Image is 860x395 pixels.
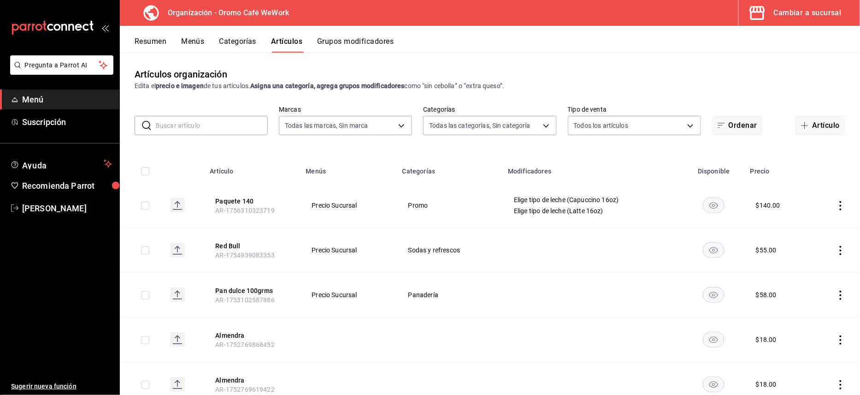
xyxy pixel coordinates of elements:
th: Modificadores [502,154,683,183]
button: availability-product [703,242,725,258]
div: $ 58.00 [756,290,777,299]
span: Panadería [408,292,491,298]
span: Promo [408,202,491,209]
button: actions [836,380,845,389]
div: $ 18.00 [756,335,777,344]
span: [PERSON_NAME] [22,202,112,215]
span: Precio Sucursal [312,247,385,253]
strong: Asigna una categoría, agrega grupos modificadores [250,82,404,90]
button: Artículos [271,37,302,53]
button: Grupos modificadores [317,37,394,53]
h3: Organización - Oromo Café WeWork [160,7,289,18]
span: Sodas y refrescos [408,247,491,253]
button: actions [836,201,845,210]
label: Marcas [279,107,412,113]
div: $ 55.00 [756,245,777,255]
button: Artículo [795,116,845,135]
span: Suscripción [22,116,112,128]
button: availability-product [703,287,725,303]
div: Cambiar a sucursal [774,6,842,19]
button: availability-product [703,332,725,347]
th: Artículo [205,154,300,183]
div: navigation tabs [135,37,860,53]
span: Todas las categorías, Sin categoría [429,121,530,130]
button: edit-product-location [216,286,289,295]
th: Categorías [397,154,502,183]
span: Todas las marcas, Sin marca [285,121,368,130]
button: actions [836,246,845,255]
button: availability-product [703,377,725,392]
span: Elige tipo de leche (Capuccino 16oz) [514,197,672,203]
span: AR-1752769868452 [216,341,275,348]
label: Categorías [423,107,556,113]
a: Pregunta a Parrot AI [6,67,113,77]
button: Pregunta a Parrot AI [10,55,113,75]
button: actions [836,291,845,300]
span: Pregunta a Parrot AI [25,60,99,70]
button: Categorías [219,37,257,53]
button: edit-product-location [216,331,289,340]
button: edit-product-location [216,241,289,251]
strong: precio e imagen [156,82,204,90]
button: edit-product-location [216,197,289,206]
th: Menús [300,154,397,183]
span: AR-1756310323719 [216,207,275,214]
div: $ 18.00 [756,380,777,389]
label: Tipo de venta [568,107,701,113]
button: edit-product-location [216,376,289,385]
span: AR-1752769619422 [216,386,275,393]
span: Menú [22,93,112,106]
button: Ordenar [712,116,763,135]
button: actions [836,335,845,345]
span: AR-1753102587886 [216,296,275,304]
button: Resumen [135,37,166,53]
th: Precio [745,154,811,183]
span: Recomienda Parrot [22,180,112,192]
div: $ 140.00 [756,201,780,210]
th: Disponible [683,154,745,183]
span: AR-1754939083353 [216,251,275,259]
span: Precio Sucursal [312,202,385,209]
span: Elige tipo de leche (Latte 16oz) [514,208,672,214]
span: Precio Sucursal [312,292,385,298]
span: Sugerir nueva función [11,382,112,391]
div: Artículos organización [135,67,227,81]
button: Menús [181,37,204,53]
button: open_drawer_menu [101,24,109,31]
button: availability-product [703,197,725,213]
span: Ayuda [22,158,100,169]
div: Edita el de tus artículos. como “sin cebolla” o “extra queso”. [135,81,845,91]
span: Todos los artículos [574,121,629,130]
input: Buscar artículo [156,116,268,135]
